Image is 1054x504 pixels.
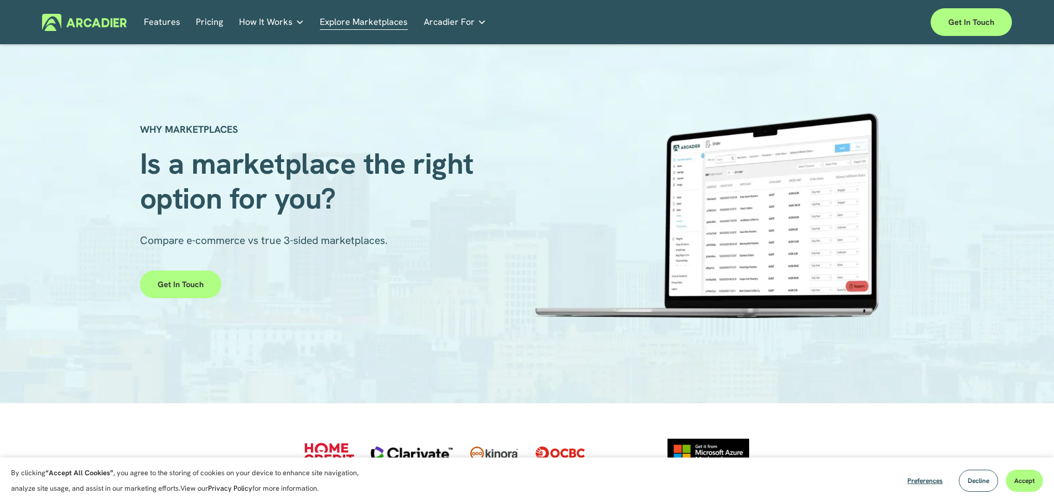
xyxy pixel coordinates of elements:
[140,271,221,298] a: Get in touch
[999,451,1054,504] iframe: Chat Widget
[42,14,127,31] img: Arcadier
[144,14,180,31] a: Features
[959,470,998,492] button: Decline
[424,14,475,30] span: Arcadier For
[208,484,252,493] a: Privacy Policy
[320,14,408,31] a: Explore Marketplaces
[968,476,989,485] span: Decline
[140,144,481,217] span: Is a marketplace the right option for you?
[140,233,388,247] span: Compare e-commerce vs true 3-sided marketplaces.
[45,468,113,477] strong: “Accept All Cookies”
[424,14,486,31] a: folder dropdown
[907,476,943,485] span: Preferences
[239,14,293,30] span: How It Works
[11,465,371,496] p: By clicking , you agree to the storing of cookies on your device to enhance site navigation, anal...
[899,470,951,492] button: Preferences
[239,14,304,31] a: folder dropdown
[140,123,238,136] strong: WHY MARKETPLACES
[196,14,223,31] a: Pricing
[931,8,1012,36] a: Get in touch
